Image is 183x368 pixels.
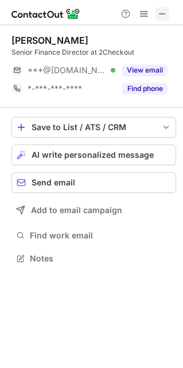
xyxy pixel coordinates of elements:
button: Reveal Button [122,65,168,76]
div: Senior Finance Director at 2Checkout [11,47,176,58]
button: save-profile-one-click [11,117,176,138]
span: Add to email campaign [31,206,122,215]
button: Find work email [11,227,176,244]
div: [PERSON_NAME] [11,35,88,46]
button: AI write personalized message [11,145,176,165]
span: Send email [32,178,75,187]
button: Reveal Button [122,83,168,94]
button: Send email [11,172,176,193]
span: Notes [30,253,172,264]
span: AI write personalized message [32,150,154,160]
img: ContactOut v5.3.10 [11,7,80,21]
div: Save to List / ATS / CRM [32,123,156,132]
button: Notes [11,251,176,267]
span: ***@[DOMAIN_NAME] [28,65,107,75]
button: Add to email campaign [11,200,176,221]
span: Find work email [30,230,172,241]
